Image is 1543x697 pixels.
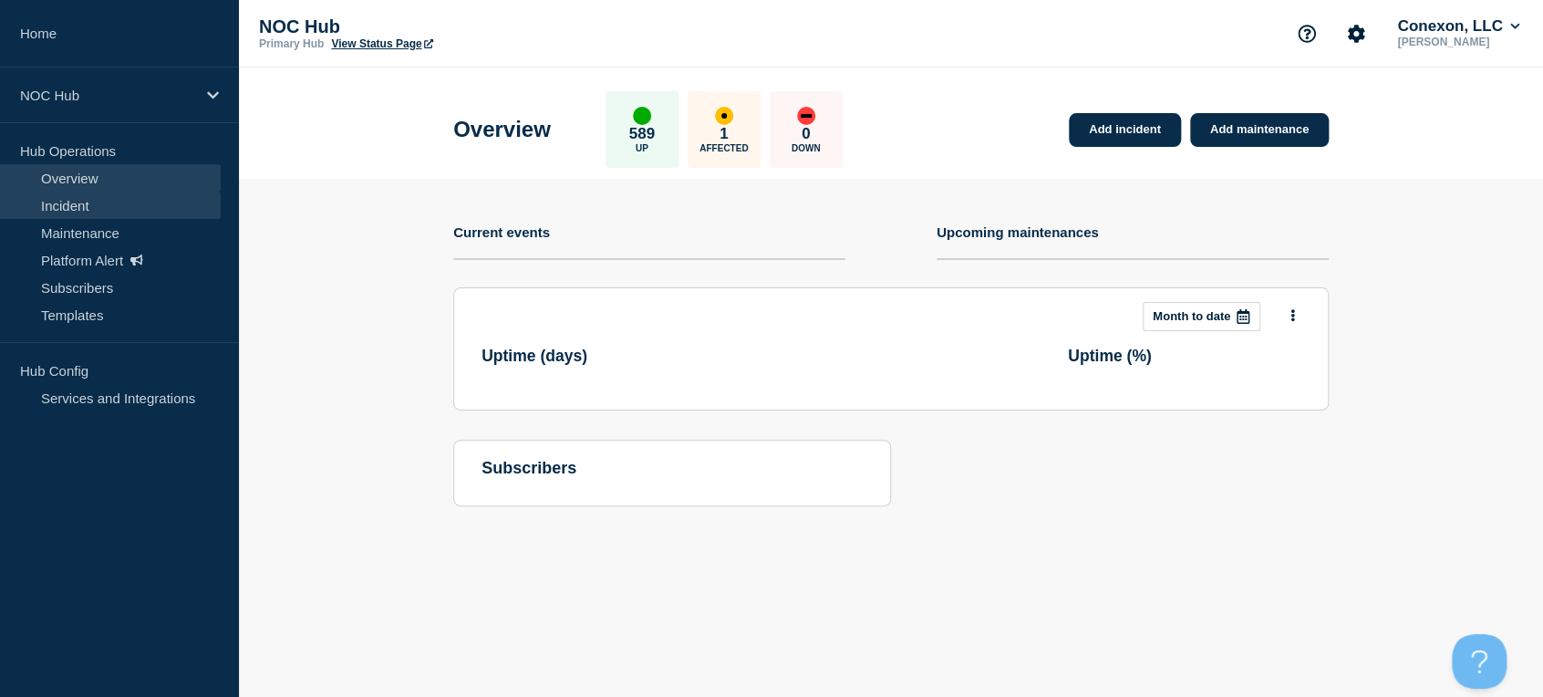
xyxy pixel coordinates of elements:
[482,459,863,478] h4: subscribers
[1069,113,1181,147] a: Add incident
[937,224,1099,240] h4: Upcoming maintenances
[797,107,815,125] div: down
[1393,36,1523,48] p: [PERSON_NAME]
[715,107,733,125] div: affected
[453,117,551,142] h1: Overview
[331,37,432,50] a: View Status Page
[259,16,624,37] p: NOC Hub
[1393,17,1523,36] button: Conexon, LLC
[802,125,810,143] p: 0
[636,143,648,153] p: Up
[629,125,655,143] p: 589
[1288,15,1326,53] button: Support
[1153,309,1230,323] p: Month to date
[482,347,587,366] h3: Uptime ( days )
[1068,347,1152,366] h3: Uptime ( % )
[20,88,195,103] p: NOC Hub
[792,143,821,153] p: Down
[1337,15,1375,53] button: Account settings
[633,107,651,125] div: up
[1143,302,1260,331] button: Month to date
[699,143,748,153] p: Affected
[720,125,728,143] p: 1
[1190,113,1329,147] a: Add maintenance
[453,224,550,240] h4: Current events
[259,37,324,50] p: Primary Hub
[1452,634,1507,689] iframe: Help Scout Beacon - Open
